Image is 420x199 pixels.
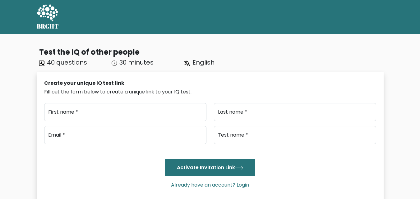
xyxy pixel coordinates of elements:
input: Email [44,126,206,144]
a: BRGHT [37,2,59,32]
div: Create your unique IQ test link [44,79,376,87]
span: 30 minutes [119,58,154,67]
input: Last name [214,103,376,121]
button: Activate Invitation Link [165,159,255,176]
h5: BRGHT [37,23,59,30]
div: Test the IQ of other people [39,47,384,58]
span: English [192,58,215,67]
a: Already have an account? Login [168,181,252,188]
div: Fill out the form below to create a unique link to your IQ test. [44,88,376,96]
span: 40 questions [47,58,87,67]
input: Test name [214,126,376,144]
input: First name [44,103,206,121]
